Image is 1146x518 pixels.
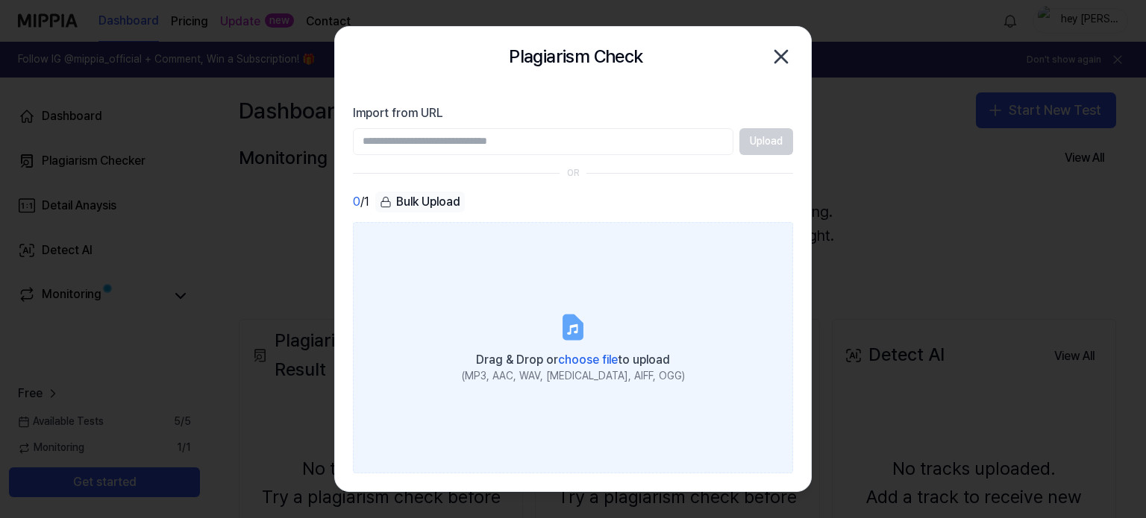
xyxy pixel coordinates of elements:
[476,353,670,367] span: Drag & Drop or to upload
[558,353,618,367] span: choose file
[509,42,642,71] h2: Plagiarism Check
[353,104,793,122] label: Import from URL
[353,193,360,211] span: 0
[353,192,369,213] div: / 1
[567,167,580,180] div: OR
[462,369,685,384] div: (MP3, AAC, WAV, [MEDICAL_DATA], AIFF, OGG)
[375,192,465,213] button: Bulk Upload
